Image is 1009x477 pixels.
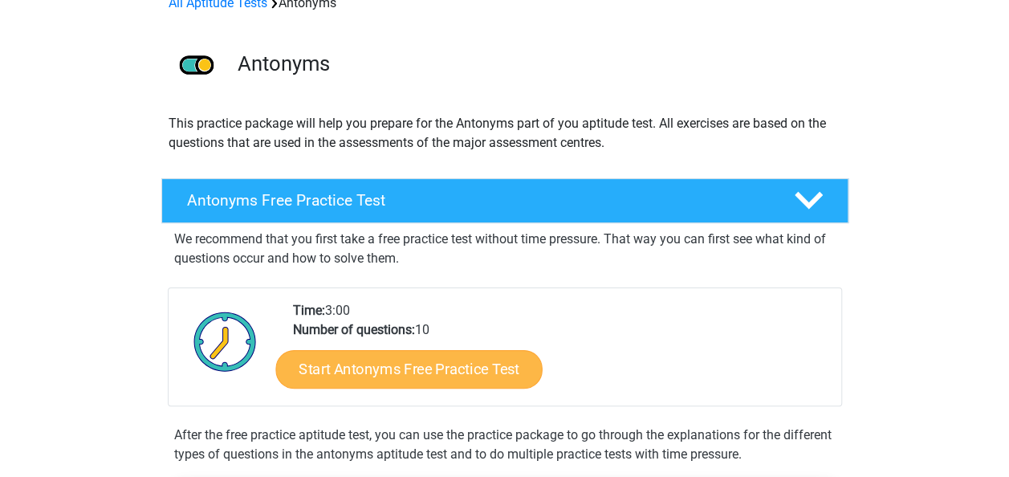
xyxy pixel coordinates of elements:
[275,349,542,388] a: Start Antonyms Free Practice Test
[238,51,836,76] h3: Antonyms
[281,301,840,406] div: 3:00 10
[293,303,325,318] b: Time:
[293,322,415,337] b: Number of questions:
[174,230,836,268] p: We recommend that you first take a free practice test without time pressure. That way you can fir...
[169,114,841,153] p: This practice package will help you prepare for the Antonyms part of you aptitude test. All exerc...
[168,426,842,464] div: After the free practice aptitude test, you can use the practice package to go through the explana...
[162,32,230,100] img: antonyms
[185,301,266,381] img: Clock
[187,191,768,210] h4: Antonyms Free Practice Test
[155,178,855,223] a: Antonyms Free Practice Test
